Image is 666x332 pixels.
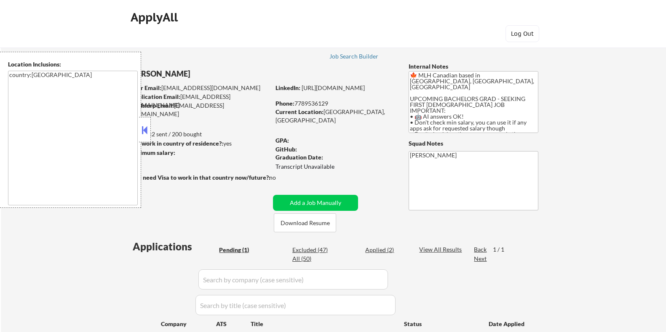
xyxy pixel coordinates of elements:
div: [GEOGRAPHIC_DATA], [GEOGRAPHIC_DATA] [275,108,395,124]
strong: Application Email: [131,93,180,100]
strong: Graduation Date: [275,154,323,161]
div: [PERSON_NAME] [130,69,303,79]
input: Search by title (case sensitive) [195,295,396,315]
strong: Can work in country of residence?: [130,140,223,147]
div: Back [474,245,487,254]
div: All (50) [292,255,334,263]
div: 2 sent / 200 bought [130,130,270,138]
div: yes [130,139,267,148]
a: Job Search Builder [329,53,379,61]
div: View All Results [419,245,464,254]
div: 7789536129 [275,99,395,108]
div: Next [474,255,487,263]
strong: GPA: [275,137,289,144]
div: Applied (2) [365,246,407,254]
div: ATS [216,320,251,328]
div: Company [161,320,216,328]
div: Applications [133,242,216,252]
div: ApplyAll [131,10,180,24]
div: Squad Notes [409,139,538,148]
div: 1 / 1 [493,245,512,254]
strong: GitHub: [275,146,297,153]
a: [URL][DOMAIN_NAME] [302,84,365,91]
strong: LinkedIn: [275,84,300,91]
input: Search by company (case sensitive) [198,269,388,290]
strong: Phone: [275,100,294,107]
div: no [269,173,293,182]
div: [EMAIL_ADDRESS][DOMAIN_NAME] [131,84,270,92]
button: Add a Job Manually [273,195,358,211]
div: Internal Notes [409,62,538,71]
div: Pending (1) [219,246,261,254]
strong: Will need Visa to work in that country now/future?: [130,174,270,181]
div: [EMAIL_ADDRESS][DOMAIN_NAME] [130,101,270,118]
div: Location Inclusions: [8,60,138,69]
strong: Current Location: [275,108,324,115]
div: Excluded (47) [292,246,334,254]
div: Job Search Builder [329,53,379,59]
strong: Minimum salary: [130,149,175,156]
div: [EMAIL_ADDRESS][DOMAIN_NAME] [131,93,270,109]
button: Log Out [506,25,539,42]
div: Title [251,320,396,328]
div: Status [404,316,476,331]
strong: Mailslurp Email: [130,102,174,109]
div: Date Applied [489,320,526,328]
button: Download Resume [274,213,336,232]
